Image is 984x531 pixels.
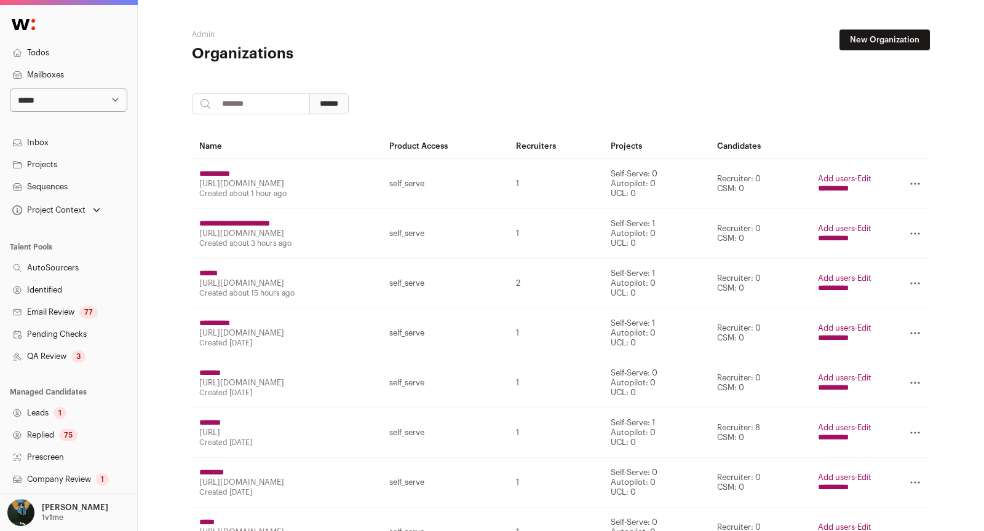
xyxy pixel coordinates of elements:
td: 1 [509,408,603,458]
td: Recruiter: 0 CSM: 0 [710,259,811,309]
a: [URL] [199,428,220,436]
a: Edit [857,175,871,183]
a: Admin [192,31,215,38]
div: Created about 3 hours ago [199,238,375,248]
a: Add users [818,175,855,183]
td: self_serve [382,209,509,259]
div: 3 [71,350,85,363]
td: self_serve [382,259,509,309]
td: · [811,259,879,309]
a: Add users [818,324,855,332]
td: self_serve [382,458,509,508]
div: 1 [54,407,66,419]
td: self_serve [382,159,509,209]
button: Open dropdown [10,202,103,219]
div: Created about 15 hours ago [199,288,375,298]
td: Recruiter: 0 CSM: 0 [710,358,811,408]
a: Edit [857,324,871,332]
div: 1 [96,473,109,486]
a: [URL][DOMAIN_NAME] [199,478,284,486]
a: [URL][DOMAIN_NAME] [199,329,284,337]
td: · [811,159,879,209]
td: Recruiter: 0 CSM: 0 [710,159,811,209]
a: Edit [857,224,871,232]
button: Open dropdown [5,499,111,526]
td: 2 [509,259,603,309]
td: 1 [509,309,603,358]
img: Wellfound [5,12,42,37]
div: Project Context [10,205,85,215]
td: Self-Serve: 1 Autopilot: 0 UCL: 0 [603,408,710,458]
th: Recruiters [509,134,603,159]
td: · [811,309,879,358]
a: New Organization [839,29,930,50]
a: Edit [857,523,871,531]
td: 1 [509,159,603,209]
a: Edit [857,274,871,282]
div: 77 [79,306,98,318]
td: Recruiter: 0 CSM: 0 [710,458,811,508]
a: Edit [857,374,871,382]
td: Recruiter: 0 CSM: 0 [710,209,811,259]
div: Created about 1 hour ago [199,189,375,199]
div: Created [DATE] [199,438,375,447]
td: 1 [509,358,603,408]
a: Add users [818,274,855,282]
p: 1v1me [42,513,63,522]
td: self_serve [382,408,509,458]
td: Self-Serve: 1 Autopilot: 0 UCL: 0 [603,209,710,259]
a: [URL][DOMAIN_NAME] [199,229,284,237]
td: Self-Serve: 1 Autopilot: 0 UCL: 0 [603,309,710,358]
td: · [811,458,879,508]
a: Edit [857,473,871,481]
h1: Organizations [192,44,438,64]
a: [URL][DOMAIN_NAME] [199,379,284,387]
td: Self-Serve: 0 Autopilot: 0 UCL: 0 [603,358,710,408]
td: · [811,408,879,458]
div: Created [DATE] [199,388,375,398]
td: 1 [509,458,603,508]
a: Edit [857,423,871,431]
th: Projects [603,134,710,159]
td: Self-Serve: 0 Autopilot: 0 UCL: 0 [603,159,710,209]
td: Recruiter: 0 CSM: 0 [710,309,811,358]
div: 75 [59,429,77,441]
p: [PERSON_NAME] [42,503,108,513]
td: · [811,358,879,408]
th: Candidates [710,134,811,159]
td: 1 [509,209,603,259]
img: 12031951-medium_jpg [7,499,34,526]
td: self_serve [382,309,509,358]
a: Add users [818,374,855,382]
a: [URL][DOMAIN_NAME] [199,179,284,187]
td: Recruiter: 8 CSM: 0 [710,408,811,458]
th: Product Access [382,134,509,159]
th: Name [192,134,382,159]
a: [URL][DOMAIN_NAME] [199,279,284,287]
a: Add users [818,224,855,232]
a: Add users [818,473,855,481]
a: Add users [818,423,855,431]
a: Add users [818,523,855,531]
div: Created [DATE] [199,487,375,497]
td: self_serve [382,358,509,408]
div: Created [DATE] [199,338,375,348]
td: Self-Serve: 1 Autopilot: 0 UCL: 0 [603,259,710,309]
td: Self-Serve: 0 Autopilot: 0 UCL: 0 [603,458,710,508]
td: · [811,209,879,259]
